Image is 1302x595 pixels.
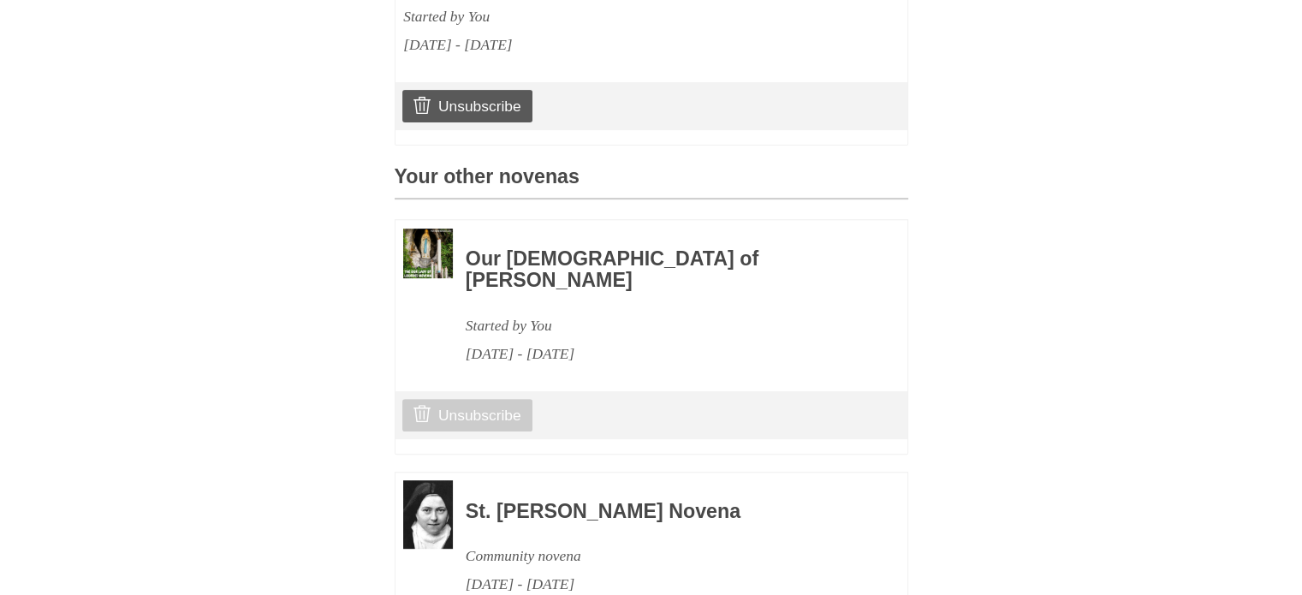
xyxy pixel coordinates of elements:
div: Started by You [403,3,799,31]
h3: Our [DEMOGRAPHIC_DATA] of [PERSON_NAME] [466,248,861,292]
div: Started by You [466,312,861,340]
a: Unsubscribe [402,399,532,431]
h3: St. [PERSON_NAME] Novena [466,501,861,523]
div: [DATE] - [DATE] [466,340,861,368]
a: Unsubscribe [402,90,532,122]
h3: Your other novenas [395,166,908,199]
img: Novena image [403,229,453,278]
div: Community novena [466,542,861,570]
img: Novena image [403,480,453,549]
div: [DATE] - [DATE] [403,31,799,59]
